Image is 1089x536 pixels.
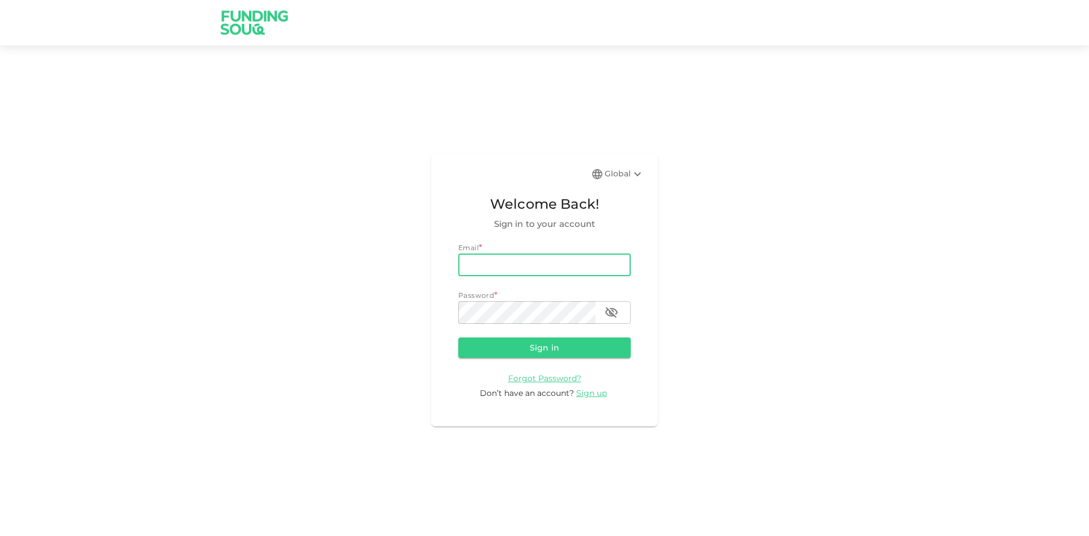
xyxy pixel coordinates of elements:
[458,254,631,276] input: email
[458,337,631,358] button: Sign in
[480,388,574,398] span: Don’t have an account?
[458,217,631,231] span: Sign in to your account
[458,301,596,324] input: password
[508,373,581,383] a: Forgot Password?
[576,388,607,398] span: Sign up
[458,291,494,299] span: Password
[458,193,631,215] span: Welcome Back!
[458,243,479,252] span: Email
[605,167,644,181] div: Global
